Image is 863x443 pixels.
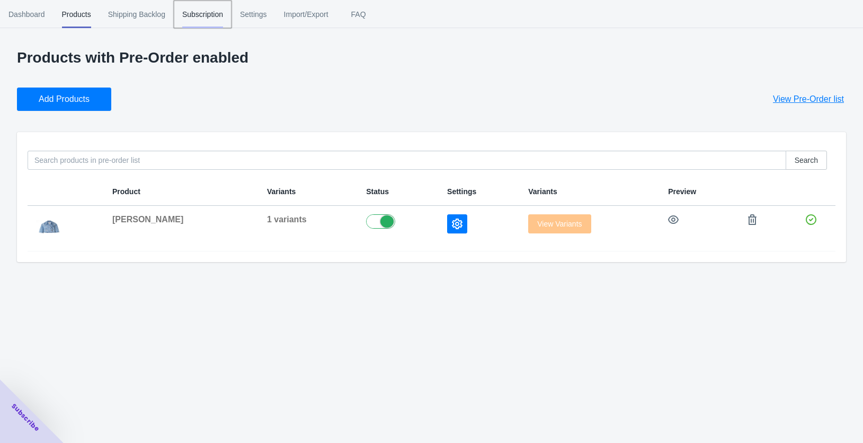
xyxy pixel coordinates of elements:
button: Search [786,151,827,170]
span: Subscription [182,1,223,28]
p: Products with Pre-Order enabled [17,49,846,66]
button: Add Products [17,88,111,111]
span: FAQ [345,1,372,28]
img: 0357.jpg [36,214,63,240]
span: Import/Export [284,1,328,28]
span: Product [112,187,140,196]
span: Products [62,1,91,28]
span: 1 variants [267,215,307,224]
span: Status [366,187,389,196]
span: Preview [668,187,696,196]
span: Dashboard [8,1,45,28]
span: [PERSON_NAME] [112,215,183,224]
span: Variants [267,187,296,196]
span: Subscribe [10,402,41,433]
span: Shipping Backlog [108,1,165,28]
button: View Pre-Order list [760,88,857,111]
span: View Pre-Order list [773,94,844,105]
span: Settings [447,187,476,196]
input: Search products in pre-order list [28,151,786,170]
span: Add Products [39,94,90,105]
span: Variants [528,187,557,196]
span: Search [795,156,818,164]
span: Settings [240,1,267,28]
